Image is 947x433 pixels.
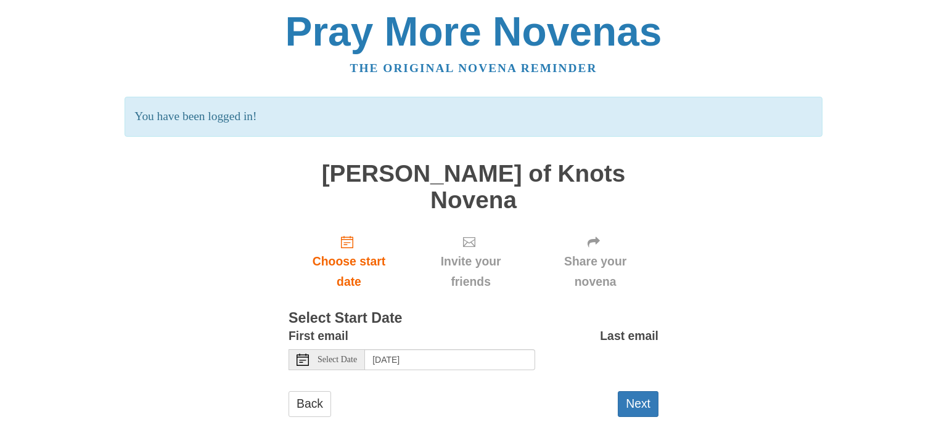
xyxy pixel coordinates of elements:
a: The original novena reminder [350,62,597,75]
a: Pray More Novenas [285,9,662,54]
span: Choose start date [301,251,397,292]
h1: [PERSON_NAME] of Knots Novena [289,161,658,213]
a: Choose start date [289,225,409,299]
label: First email [289,326,348,346]
span: Select Date [318,355,357,364]
button: Next [618,391,658,416]
h3: Select Start Date [289,310,658,326]
span: Share your novena [544,251,646,292]
div: Click "Next" to confirm your start date first. [532,225,658,299]
span: Invite your friends [422,251,520,292]
a: Back [289,391,331,416]
label: Last email [600,326,658,346]
p: You have been logged in! [125,97,822,137]
div: Click "Next" to confirm your start date first. [409,225,532,299]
